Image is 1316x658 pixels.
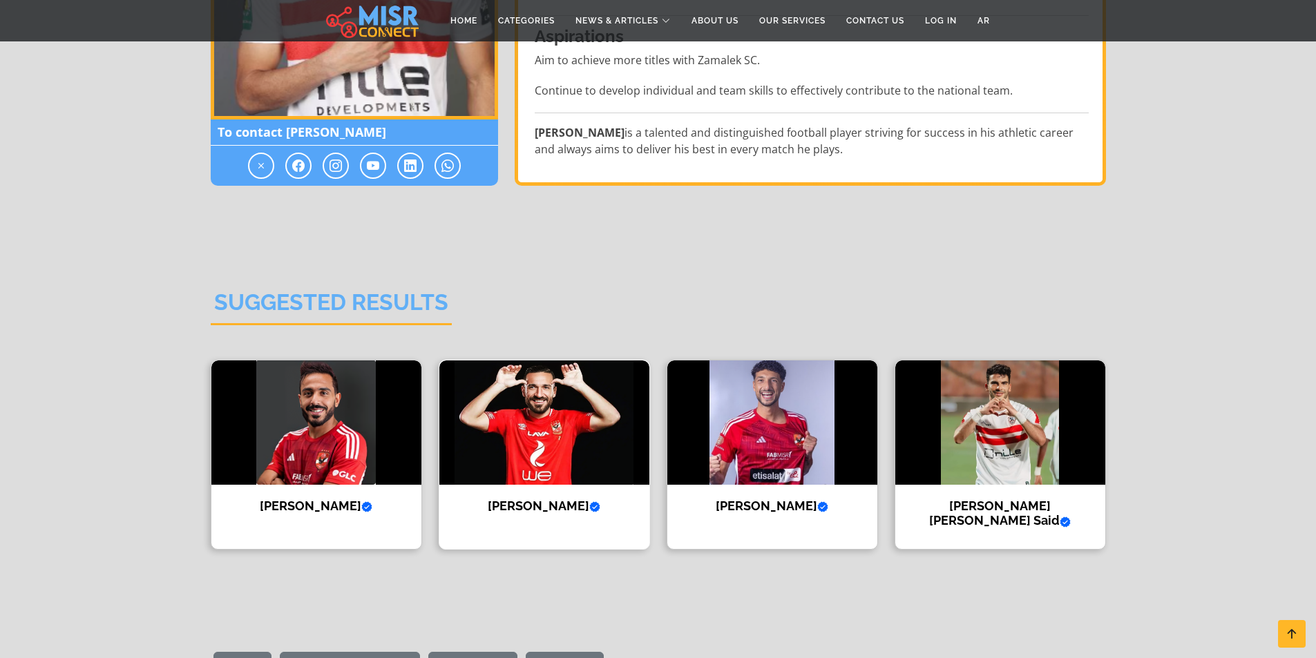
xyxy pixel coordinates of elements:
[575,14,658,27] span: News & Articles
[836,8,915,34] a: Contact Us
[817,501,828,512] svg: Verified account
[658,360,886,550] a: Wessam Abou Ali [PERSON_NAME]
[589,501,600,512] svg: Verified account
[430,360,658,550] a: Ali Maâloul [PERSON_NAME]
[895,360,1105,485] img: Ahmed Mostafa Mohamed Said
[361,501,372,512] svg: Verified account
[535,52,1089,68] li: Aim to achieve more titles with Zamalek SC.
[678,499,867,514] h4: [PERSON_NAME]
[967,8,1000,34] a: AR
[1060,516,1071,528] svg: Verified account
[535,124,1089,157] p: is a talented and distinguished football player striving for success in his athletic career and a...
[439,360,649,485] img: Ali Maâloul
[886,360,1114,550] a: Ahmed Mostafa Mohamed Said [PERSON_NAME] [PERSON_NAME] Said
[222,499,411,514] h4: [PERSON_NAME]
[326,3,419,38] img: main.misr_connect
[450,499,639,514] h4: [PERSON_NAME]
[211,289,452,325] h2: Suggested Results
[565,8,681,34] a: News & Articles
[915,8,967,34] a: Log in
[535,82,1089,99] li: Continue to develop individual and team skills to effectively contribute to the national team.
[749,8,836,34] a: Our Services
[535,26,624,46] strong: Aspirations
[535,125,624,140] strong: [PERSON_NAME]
[440,8,488,34] a: Home
[488,8,565,34] a: Categories
[202,360,430,550] a: Mahmoud Kahraba [PERSON_NAME]
[211,360,421,485] img: Mahmoud Kahraba
[211,119,498,146] span: To contact [PERSON_NAME]
[667,360,877,485] img: Wessam Abou Ali
[906,499,1095,528] h4: [PERSON_NAME] [PERSON_NAME] Said
[681,8,749,34] a: About Us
